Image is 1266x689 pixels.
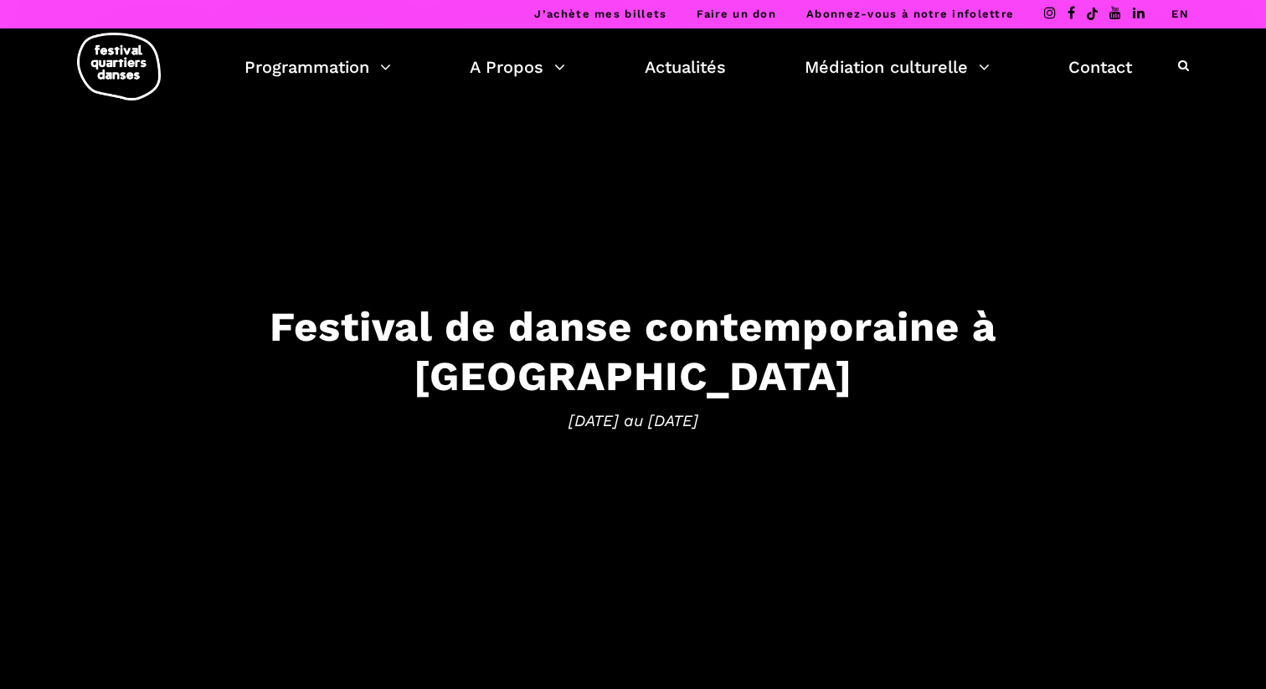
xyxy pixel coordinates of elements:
[77,33,161,100] img: logo-fqd-med
[1171,8,1189,20] a: EN
[470,53,565,81] a: A Propos
[244,53,391,81] a: Programmation
[645,53,726,81] a: Actualités
[1068,53,1132,81] a: Contact
[534,8,666,20] a: J’achète mes billets
[805,53,990,81] a: Médiation culturelle
[114,301,1152,400] h3: Festival de danse contemporaine à [GEOGRAPHIC_DATA]
[114,409,1152,434] span: [DATE] au [DATE]
[806,8,1014,20] a: Abonnez-vous à notre infolettre
[697,8,776,20] a: Faire un don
